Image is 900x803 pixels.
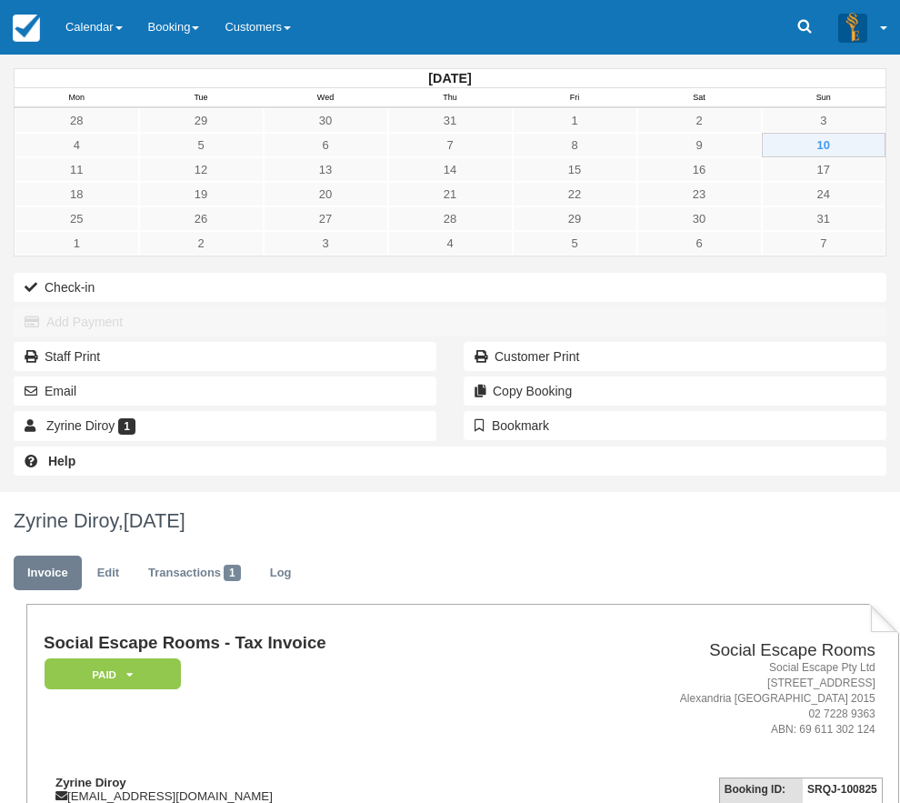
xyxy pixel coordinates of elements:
span: [DATE] [124,509,185,532]
a: Transactions1 [135,556,255,591]
a: 6 [637,231,762,256]
th: Sun [762,88,886,108]
a: 29 [139,108,264,133]
strong: [DATE] [428,71,471,85]
address: Social Escape Pty Ltd [STREET_ADDRESS] Alexandria [GEOGRAPHIC_DATA] 2015 02 7228 9363 ABN: 69 611... [532,660,875,738]
b: Help [48,454,75,468]
button: Bookmark [464,411,886,440]
a: 10 [762,133,886,157]
h1: Zyrine Diroy, [14,510,886,532]
a: 27 [264,206,388,231]
th: Tue [139,88,264,108]
a: 5 [513,231,637,256]
img: checkfront-main-nav-mini-logo.png [13,15,40,42]
a: 5 [139,133,264,157]
a: 24 [762,182,886,206]
a: 7 [762,231,886,256]
span: 1 [118,418,135,435]
h1: Social Escape Rooms - Tax Invoice [44,634,525,653]
th: Thu [388,88,513,108]
a: 17 [762,157,886,182]
a: Customer Print [464,342,886,371]
a: 15 [513,157,637,182]
strong: SRQJ-100825 [807,783,877,796]
a: 4 [388,231,513,256]
a: 9 [637,133,762,157]
a: 6 [264,133,388,157]
h2: Social Escape Rooms [532,641,875,660]
a: 19 [139,182,264,206]
a: 12 [139,157,264,182]
strong: Zyrine Diroy [55,776,126,789]
a: 3 [762,108,886,133]
button: Check-in [14,273,886,302]
a: 31 [762,206,886,231]
a: 28 [15,108,139,133]
a: 2 [637,108,762,133]
a: Log [256,556,305,591]
th: Booking ID: [719,778,803,801]
th: Sat [637,88,762,108]
a: 31 [388,108,513,133]
a: 29 [513,206,637,231]
a: 13 [264,157,388,182]
a: 3 [264,231,388,256]
em: Paid [45,658,181,690]
a: Staff Print [14,342,436,371]
a: 18 [15,182,139,206]
a: 30 [637,206,762,231]
a: Zyrine Diroy 1 [14,411,436,440]
a: 30 [264,108,388,133]
th: Fri [513,88,637,108]
a: Paid [44,657,175,691]
a: 25 [15,206,139,231]
a: 1 [513,108,637,133]
a: Invoice [14,556,82,591]
a: Edit [84,556,133,591]
a: 14 [388,157,513,182]
a: 16 [637,157,762,182]
a: 28 [388,206,513,231]
button: Copy Booking [464,376,886,406]
button: Add Payment [14,307,886,336]
a: Help [14,447,886,476]
a: 2 [139,231,264,256]
th: Mon [15,88,139,108]
img: A3 [838,13,867,42]
span: Zyrine Diroy [46,418,115,433]
a: 20 [264,182,388,206]
a: 26 [139,206,264,231]
button: Email [14,376,436,406]
a: 23 [637,182,762,206]
a: 11 [15,157,139,182]
a: 21 [388,182,513,206]
a: 22 [513,182,637,206]
a: 7 [388,133,513,157]
a: 8 [513,133,637,157]
a: 4 [15,133,139,157]
th: Wed [264,88,388,108]
a: 1 [15,231,139,256]
span: 1 [224,565,241,581]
